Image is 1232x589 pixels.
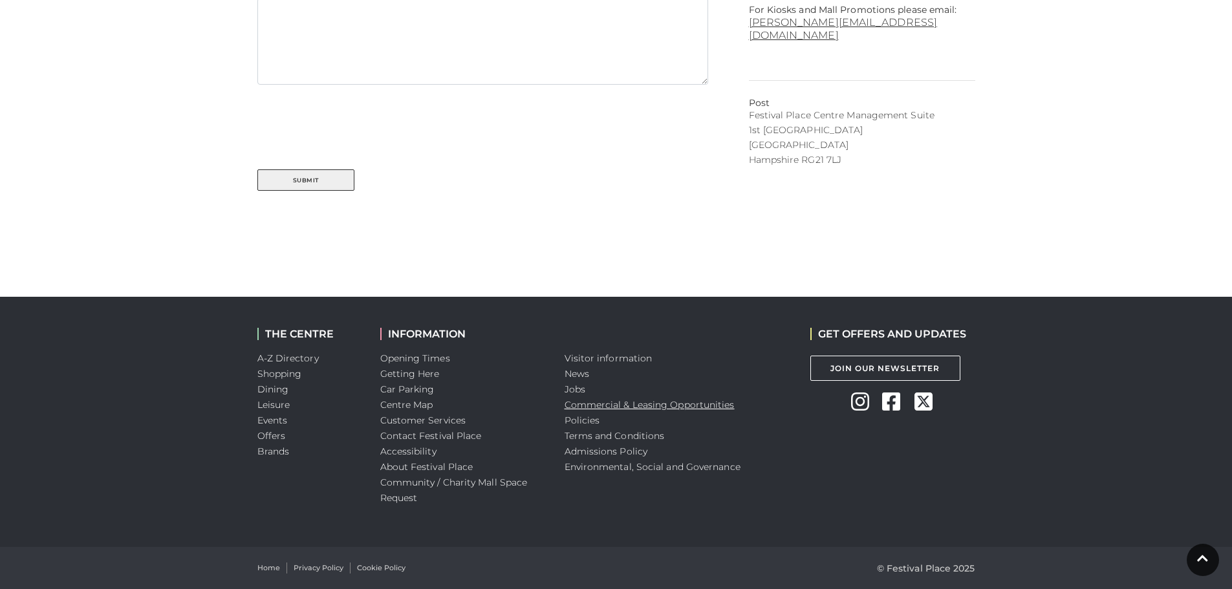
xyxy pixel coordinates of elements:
button: Submit [257,169,354,191]
h2: GET OFFERS AND UPDATES [810,328,966,340]
a: A-Z Directory [257,352,319,364]
a: Customer Services [380,414,466,426]
a: Offers [257,430,286,442]
a: Opening Times [380,352,450,364]
a: Shopping [257,368,302,380]
a: Brands [257,445,290,457]
a: Join Our Newsletter [810,356,960,381]
a: Centre Map [380,399,433,411]
a: Home [257,562,280,573]
p: Post [749,97,975,109]
a: Community / Charity Mall Space Request [380,477,528,504]
a: Dining [257,383,289,395]
p: Hampshire RG21 7LJ [749,154,975,166]
a: Policies [565,414,600,426]
a: News [565,368,589,380]
p: For Kiosks and Mall Promotions please email: [749,4,975,42]
h2: THE CENTRE [257,328,361,340]
p: 1st [GEOGRAPHIC_DATA] [749,124,975,136]
a: About Festival Place [380,461,473,473]
a: Leisure [257,399,290,411]
a: Admissions Policy [565,445,648,457]
a: Privacy Policy [294,562,343,573]
p: [GEOGRAPHIC_DATA] [749,139,975,151]
a: Car Parking [380,383,435,395]
a: [PERSON_NAME][EMAIL_ADDRESS][DOMAIN_NAME] [749,16,938,41]
a: Events [257,414,288,426]
a: Cookie Policy [357,562,405,573]
p: Festival Place Centre Management Suite [749,109,975,122]
a: Accessibility [380,445,437,457]
a: Commercial & Leasing Opportunities [565,399,735,411]
h2: INFORMATION [380,328,545,340]
iframe: Widget containing checkbox for hCaptcha security challenge [257,100,453,149]
a: Visitor information [565,352,653,364]
a: Jobs [565,383,585,395]
p: © Festival Place 2025 [877,561,975,576]
a: Environmental, Social and Governance [565,461,740,473]
a: Terms and Conditions [565,430,665,442]
a: Contact Festival Place [380,430,482,442]
a: Getting Here [380,368,440,380]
